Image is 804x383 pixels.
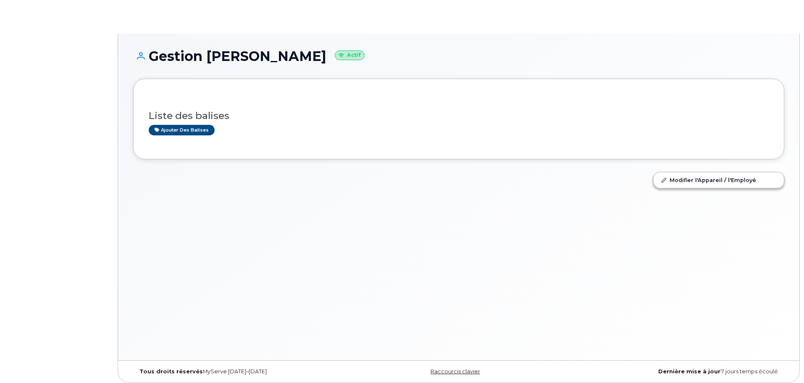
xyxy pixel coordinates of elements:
strong: Tous droits réservés [139,368,203,375]
h1: Gestion [PERSON_NAME] [133,49,784,63]
h3: Liste des balises [149,111,769,121]
a: Raccourcis clavier [431,368,480,375]
div: MyServe [DATE]–[DATE] [133,368,350,375]
a: Ajouter des balises [149,125,215,135]
strong: Dernière mise à jour [658,368,720,375]
div: 7 jours temps écoulé [567,368,784,375]
a: Modifier l'Appareil / l'Employé [654,172,784,188]
small: Actif [335,50,365,60]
